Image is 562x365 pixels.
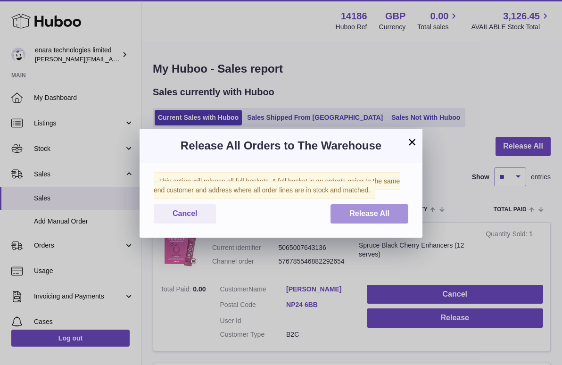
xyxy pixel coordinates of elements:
[349,209,389,217] span: Release All
[154,138,408,153] h3: Release All Orders to The Warehouse
[154,172,400,199] span: This action will release all full baskets. A full basket is an order/s going to the same end cust...
[154,204,216,224] button: Cancel
[406,136,418,148] button: ×
[173,209,197,217] span: Cancel
[331,204,408,224] button: Release All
